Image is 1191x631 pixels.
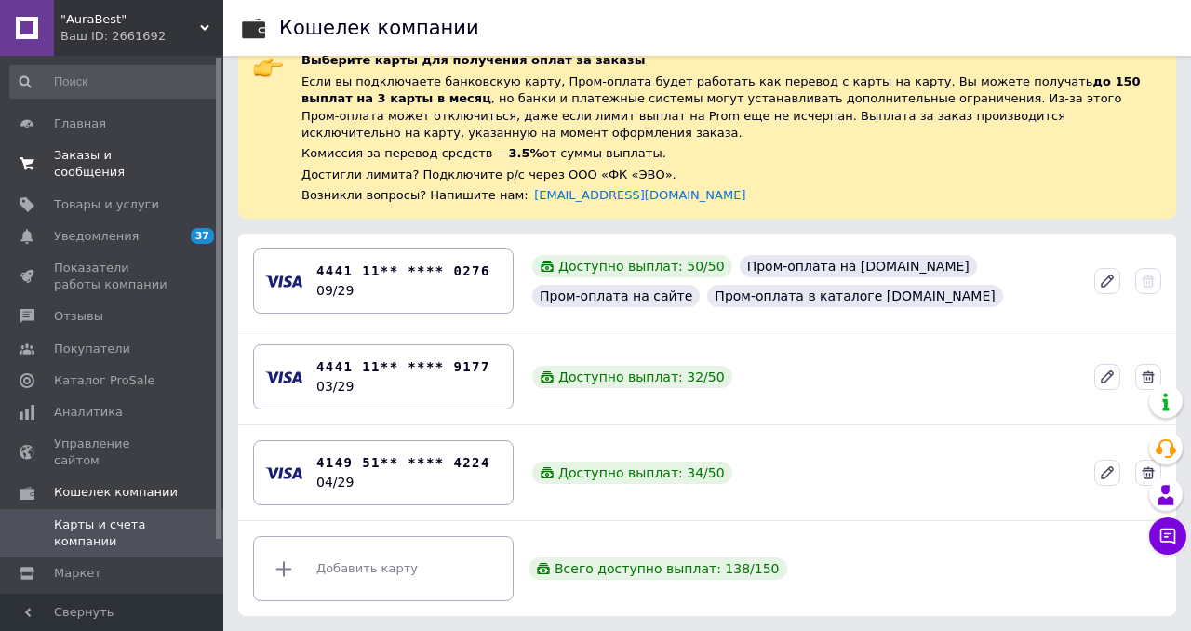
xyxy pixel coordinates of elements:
span: Управление сайтом [54,436,172,469]
span: 37 [191,228,214,244]
span: Кошелек компании [54,484,178,501]
div: Пром-оплата на [DOMAIN_NAME] [740,255,977,277]
span: Главная [54,115,106,132]
span: 3.5% [509,146,542,160]
span: Уведомления [54,228,139,245]
div: Пром-оплата в каталоге [DOMAIN_NAME] [707,285,1002,307]
div: Добавить карту [265,541,502,597]
div: Если вы подключаете банковскую карту, Пром-оплата будет работать как перевод с карты на карту. Вы... [301,74,1161,142]
div: Доступно выплат: 32 / 50 [532,366,732,388]
img: :point_right: [253,52,283,82]
time: 03/29 [316,379,354,394]
div: Кошелек компании [279,19,479,38]
time: 09/29 [316,283,354,298]
span: Выберите карты для получения оплат за заказы [301,53,645,67]
span: "AuraBest" [60,11,200,28]
time: 04/29 [316,475,354,490]
div: Пром-оплата на сайте [532,285,700,307]
span: Товары и услуги [54,196,159,213]
div: Комиссия за перевод средств — от суммы выплаты. [301,145,1161,163]
span: Показатели работы компании [54,260,172,293]
div: Доступно выплат: 34 / 50 [532,462,732,484]
span: Карты и счета компании [54,517,172,550]
div: Ваш ID: 2661692 [60,28,223,45]
div: Всего доступно выплат: 138 / 150 [529,557,787,580]
button: Чат с покупателем [1149,517,1186,555]
span: Покупатели [54,341,130,357]
span: Отзывы [54,308,103,325]
a: [EMAIL_ADDRESS][DOMAIN_NAME] [534,188,745,202]
span: Аналитика [54,404,123,421]
div: Достигли лимита? Подключите р/с через ООО «ФК «ЭВО». [301,167,1161,183]
div: Доступно выплат: 50 / 50 [532,255,732,277]
input: Поиск [9,65,220,99]
div: Возникли вопросы? Напишите нам: [301,187,1161,204]
span: Маркет [54,565,101,582]
span: Заказы и сообщения [54,147,172,181]
span: Каталог ProSale [54,372,154,389]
